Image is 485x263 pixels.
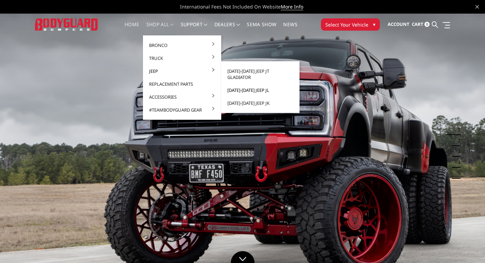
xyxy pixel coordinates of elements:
[247,22,276,35] a: SEMA Show
[454,124,460,135] button: 1 of 5
[224,84,297,97] a: [DATE]-[DATE] Jeep JL
[231,251,255,263] a: Click to Down
[146,65,219,78] a: Jeep
[146,39,219,52] a: Bronco
[125,22,139,35] a: Home
[181,22,208,35] a: Support
[281,3,303,10] a: More Info
[146,22,174,35] a: shop all
[283,22,297,35] a: News
[388,15,409,34] a: Account
[373,21,375,28] span: ▾
[412,15,430,34] a: Cart 0
[424,22,430,27] span: 0
[325,21,368,28] span: Select Your Vehicle
[146,78,219,91] a: Replacement Parts
[146,103,219,116] a: #TeamBodyguard Gear
[224,97,297,110] a: [DATE]-[DATE] Jeep JK
[454,157,460,168] button: 4 of 5
[146,52,219,65] a: Truck
[321,18,380,31] button: Select Your Vehicle
[224,65,297,84] a: [DATE]-[DATE] Jeep JT Gladiator
[412,21,423,27] span: Cart
[214,22,240,35] a: Dealers
[146,91,219,103] a: Accessories
[454,135,460,146] button: 2 of 5
[454,146,460,157] button: 3 of 5
[451,230,485,263] iframe: Chat Widget
[35,18,99,31] img: BODYGUARD BUMPERS
[454,168,460,179] button: 5 of 5
[388,21,409,27] span: Account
